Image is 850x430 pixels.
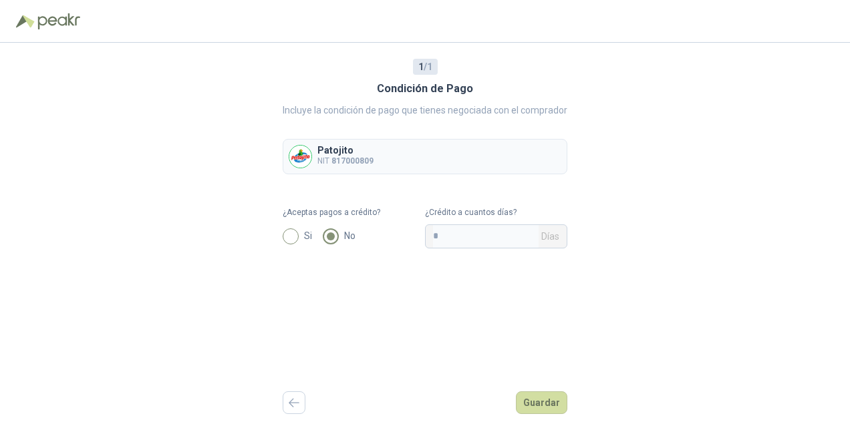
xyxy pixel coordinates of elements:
p: NIT [317,155,374,168]
b: 817000809 [331,156,374,166]
p: Incluye la condición de pago que tienes negociada con el comprador [283,103,567,118]
label: ¿Crédito a cuantos días? [425,206,567,219]
img: Logo [16,15,35,28]
img: Company Logo [289,146,311,168]
span: Días [541,225,559,248]
span: No [339,228,361,243]
button: Guardar [516,391,567,414]
h3: Condición de Pago [377,80,473,97]
b: 1 [418,61,424,72]
span: Si [299,228,317,243]
span: / 1 [418,59,432,74]
label: ¿Aceptas pagos a crédito? [283,206,425,219]
p: Patojito [317,146,374,155]
img: Peakr [37,13,80,29]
